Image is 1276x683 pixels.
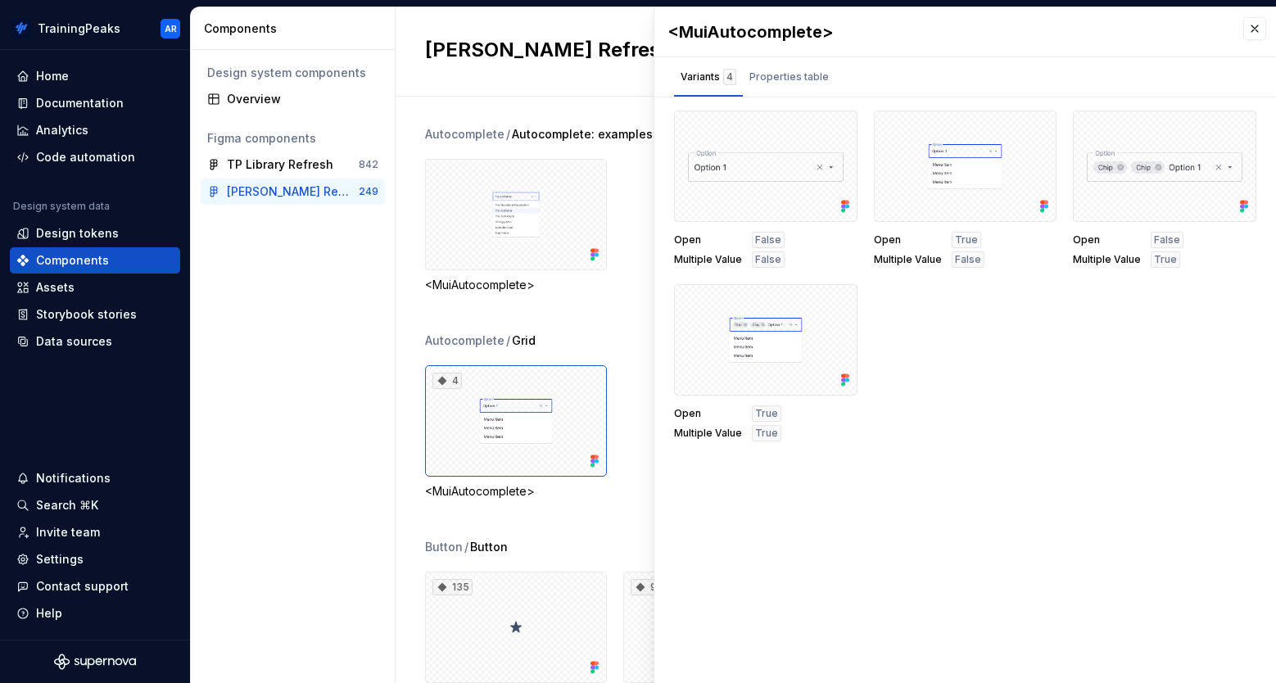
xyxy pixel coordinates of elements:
span: Open [1073,233,1141,247]
div: Design system data [13,200,110,213]
div: Autocomplete [425,332,505,349]
a: Documentation [10,90,180,116]
div: Analytics [36,122,88,138]
div: Variants [681,69,736,85]
div: Search ⌘K [36,497,98,513]
div: Design system components [207,65,378,81]
div: <MuiAutocomplete> [425,483,607,500]
div: AR [165,22,177,35]
span: True [755,427,778,440]
div: Figma components [207,130,378,147]
div: 4 [723,69,736,85]
span: False [1154,233,1180,247]
div: Storybook stories [36,306,137,323]
div: Overview [227,91,378,107]
span: True [1154,253,1177,266]
button: Search ⌘K [10,492,180,518]
div: Code automation [36,149,135,165]
div: 4<MuiAutocomplete> [425,365,607,500]
div: Invite team [36,524,100,541]
div: Components [36,252,109,269]
div: 249 [359,185,378,198]
a: [PERSON_NAME] Refresh 610249 [201,179,385,205]
div: 9 [631,579,660,595]
span: False [955,253,981,266]
a: Settings [10,546,180,572]
div: Settings [36,551,84,568]
span: / [506,332,510,349]
a: Data sources [10,328,180,355]
a: Home [10,63,180,89]
button: Notifications [10,465,180,491]
div: Assets [36,279,75,296]
svg: Supernova Logo [54,654,136,670]
span: Multiple Value [874,253,942,266]
a: Storybook stories [10,301,180,328]
span: Grid [512,332,536,349]
a: Code automation [10,144,180,170]
a: Assets [10,274,180,301]
span: Multiple Value [674,427,742,440]
span: / [506,126,510,142]
div: 135 [432,579,473,595]
div: TP Library Refresh [227,156,333,173]
div: [PERSON_NAME] Refresh 610 [227,183,349,200]
div: Properties table [749,69,829,85]
a: Design tokens [10,220,180,247]
div: Contact support [36,578,129,595]
span: Open [674,407,742,420]
span: Open [874,233,942,247]
button: TrainingPeaksAR [3,11,187,46]
span: Multiple Value [674,253,742,266]
span: Autocomplete: examples [512,126,653,142]
button: Help [10,600,180,626]
a: Components [10,247,180,274]
a: Analytics [10,117,180,143]
div: Button [425,539,463,555]
span: Button [470,539,508,555]
span: Multiple Value [1073,253,1141,266]
a: TP Library Refresh842 [201,152,385,178]
a: Overview [201,86,385,112]
div: 4 [432,373,462,389]
span: False [755,253,781,266]
a: Invite team [10,519,180,545]
span: True [955,233,978,247]
div: Help [36,605,62,622]
div: <MuiAutocomplete> [425,159,607,293]
div: <MuiAutocomplete> [667,20,1227,43]
div: Documentation [36,95,124,111]
div: Home [36,68,69,84]
div: <MuiAutocomplete> [425,277,607,293]
span: Open [674,233,742,247]
img: 4eb2c90a-beb3-47d2-b0e5-0e686db1db46.png [11,19,31,38]
div: 842 [359,158,378,171]
h2: [PERSON_NAME] Refresh 610 [425,37,870,63]
div: Design tokens [36,225,119,242]
span: / [464,539,468,555]
div: Notifications [36,470,111,486]
span: True [755,407,778,420]
div: Autocomplete [425,126,505,142]
button: Contact support [10,573,180,599]
div: Components [204,20,388,37]
div: TrainingPeaks [38,20,120,37]
span: False [755,233,781,247]
div: Data sources [36,333,112,350]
